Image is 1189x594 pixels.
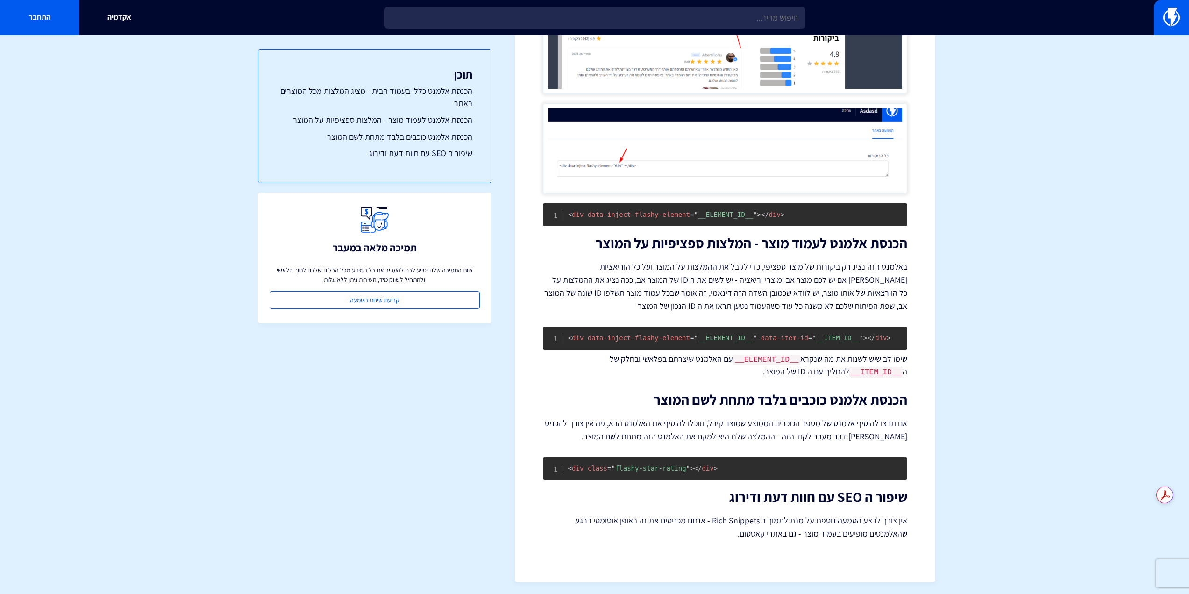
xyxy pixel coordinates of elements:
[588,465,607,472] span: class
[781,211,784,218] span: >
[690,211,694,218] span: =
[568,211,572,218] span: <
[543,392,907,408] h2: הכנסת אלמנט כוכבים בלבד מתחת לשם המוצר
[714,465,718,472] span: >
[568,334,572,342] span: <
[690,211,757,218] span: __ELEMENT_ID__
[761,334,808,342] span: data-item-id
[757,211,761,218] span: >
[867,334,887,342] span: div
[543,417,907,443] p: אם תרצו להוסיף אלמנט של מספר הכוכבים הממוצע שמוצר קיבל, תוכלו להוסיף את האלמנט הבא, פה אין צורך ל...
[808,334,812,342] span: =
[761,211,769,218] span: </
[543,236,907,251] h2: הכנסת אלמנט לעמוד מוצר - המלצות ספציפיות על המוצר
[384,7,805,29] input: חיפוש מהיר...
[812,334,816,342] span: "
[694,211,698,218] span: "
[568,211,584,218] span: div
[690,334,694,342] span: =
[270,265,480,284] p: צוות התמיכה שלנו יסייע לכם להעביר את כל המידע מכל הכלים שלכם לתוך פלאשי ולהתחיל לשווק מיד, השירות...
[867,334,875,342] span: </
[277,114,472,126] a: הכנסת אלמנט לעמוד מוצר - המלצות ספציפיות על המוצר
[849,367,903,378] code: __ITEM_ID__
[694,465,713,472] span: div
[270,291,480,309] a: קביעת שיחת הטמעה
[568,465,572,472] span: <
[568,465,584,472] span: div
[277,85,472,109] a: הכנסת אלמנט כללי בעמוד הבית - מציג המלצות מכל המוצרים באתר
[333,242,417,253] h3: תמיכה מלאה במעבר
[887,334,891,342] span: >
[694,334,698,342] span: "
[694,465,702,472] span: </
[690,334,757,342] span: __ELEMENT_ID__
[859,334,863,342] span: "
[808,334,863,342] span: __ITEM_ID__
[607,465,611,472] span: =
[543,353,907,378] p: שימו לב שיש לשנות את מה שנקרא עם האלמנט שיצרתם בפלאשי ובחלק של ה להחליף עם ה ID של המוצר.
[568,334,584,342] span: div
[277,68,472,80] h3: תוכן
[277,131,472,143] a: הכנסת אלמנט כוכבים בלבד מתחת לשם המוצר
[607,465,690,472] span: flashy-star-rating
[588,211,690,218] span: data-inject-flashy-element
[753,211,757,218] span: "
[686,465,690,472] span: "
[761,211,781,218] span: div
[588,334,690,342] span: data-inject-flashy-element
[863,334,867,342] span: >
[733,355,800,365] code: __ELEMENT_ID__
[543,514,907,540] p: אין צורך לבצע הטמעה נוספת על מנת לתמוך ב Rich Snippets - אנחנו מכניסים את זה באופן אוטומטי ברגע ש...
[543,260,907,313] p: באלמנט הזה נציג רק ביקורות של מוצר ספציפי, כדי לקבל את ההמלצות על המוצר ועל כל הוריאציות [PERSON_...
[543,489,907,505] h2: שיפור ה SEO עם חוות דעת ודירוג
[611,465,615,472] span: "
[277,147,472,159] a: שיפור ה SEO עם חוות דעת ודירוג
[753,334,757,342] span: "
[690,465,694,472] span: >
